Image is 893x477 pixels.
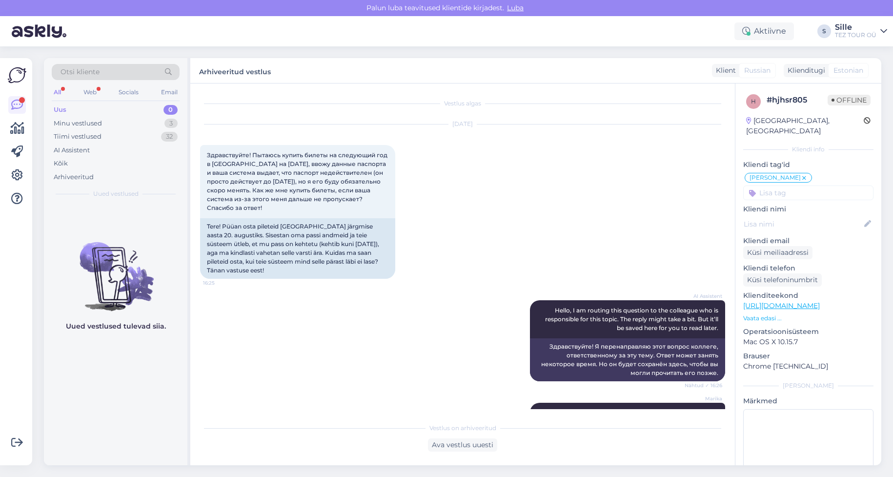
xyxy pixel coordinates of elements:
p: Vaata edasi ... [743,314,873,323]
span: Otsi kliente [61,67,100,77]
input: Lisa nimi [744,219,862,229]
span: Estonian [833,65,863,76]
p: Chrome [TECHNICAL_ID] [743,361,873,372]
div: [DATE] [200,120,725,128]
span: 16:25 [203,279,240,287]
div: Email [159,86,180,99]
div: Tiimi vestlused [54,132,101,142]
div: Küsi meiliaadressi [743,246,812,259]
div: [PERSON_NAME] [743,381,873,390]
div: 0 [163,105,178,115]
span: AI Assistent [686,292,722,300]
div: Tere! Püüan osta pileteid [GEOGRAPHIC_DATA] järgmise aasta 20. augustiks. Sisestan oma passi andm... [200,218,395,279]
div: Klienditugi [784,65,825,76]
div: Uus [54,105,66,115]
div: Kõik [54,159,68,168]
span: Marika [686,395,722,402]
div: Web [81,86,99,99]
span: h [751,98,756,105]
div: Ava vestlus uuesti [428,438,497,452]
div: S [817,24,831,38]
a: [URL][DOMAIN_NAME] [743,301,820,310]
a: SilleTEZ TOUR OÜ [835,23,887,39]
p: Kliendi tag'id [743,160,873,170]
div: AI Assistent [54,145,90,155]
div: [GEOGRAPHIC_DATA], [GEOGRAPHIC_DATA] [746,116,864,136]
div: # hjhsr805 [767,94,828,106]
img: Askly Logo [8,66,26,84]
span: Hello, I am routing this question to the colleague who is responsible for this topic. The reply m... [545,307,720,332]
div: 3 [164,119,178,128]
div: Klient [712,65,736,76]
span: Russian [744,65,771,76]
div: All [52,86,63,99]
span: Offline [828,95,871,105]
div: 32 [161,132,178,142]
div: Здравствуйте! Я перенаправляю этот вопрос коллеге, ответственному за эту тему. Ответ может занять... [530,338,725,381]
span: Vestlus on arhiveeritud [429,424,496,433]
div: TEZ TOUR OÜ [835,31,876,39]
span: [PERSON_NAME] [750,175,801,181]
p: Klienditeekond [743,290,873,301]
p: Brauser [743,351,873,361]
p: Kliendi telefon [743,263,873,273]
p: Märkmed [743,396,873,406]
p: Operatsioonisüsteem [743,327,873,337]
span: Luba [504,3,527,12]
div: Sille [835,23,876,31]
p: Mac OS X 10.15.7 [743,337,873,347]
div: Socials [117,86,141,99]
p: Uued vestlused tulevad siia. [66,321,166,332]
span: Uued vestlused [93,189,139,198]
label: Arhiveeritud vestlus [199,64,271,77]
span: Здравствуйте! Пытаюсь купить билеты на следующий год в [GEOGRAPHIC_DATA] на [DATE], ввожу данные ... [207,151,389,211]
p: Kliendi nimi [743,204,873,214]
div: Arhiveeritud [54,172,94,182]
div: Aktiivne [734,22,794,40]
img: No chats [44,225,187,312]
div: Vestlus algas [200,99,725,108]
p: Kliendi email [743,236,873,246]
div: Kliendi info [743,145,873,154]
span: Nähtud ✓ 16:26 [685,382,722,389]
input: Lisa tag [743,186,873,200]
div: Küsi telefoninumbrit [743,273,822,287]
div: Minu vestlused [54,119,102,128]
